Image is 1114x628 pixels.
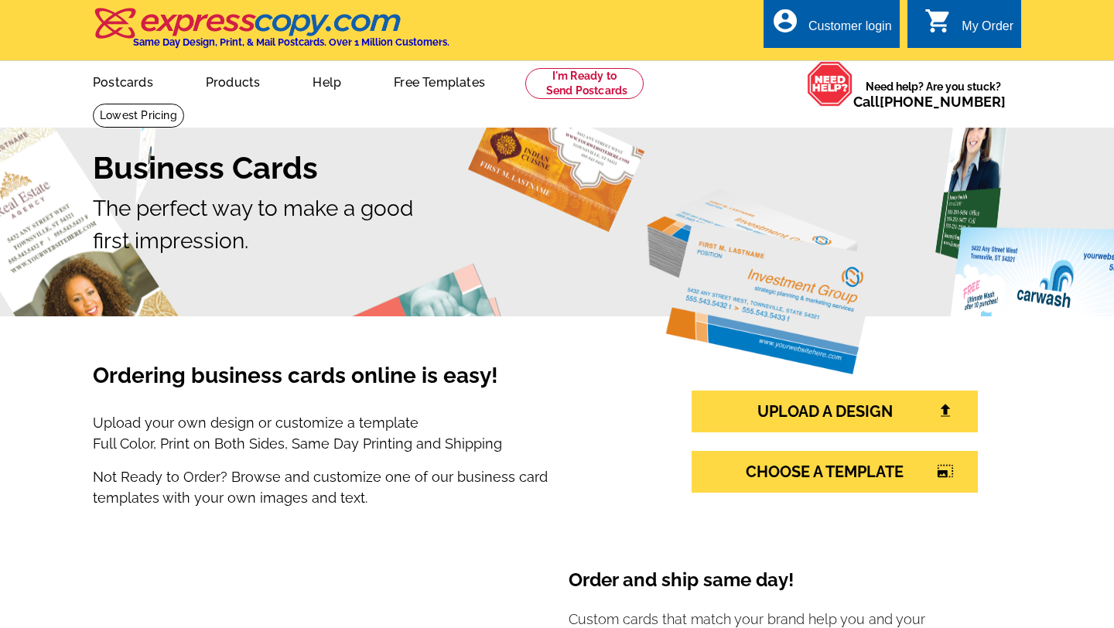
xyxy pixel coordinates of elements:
a: shopping_cart My Order [924,17,1013,36]
span: Need help? Are you stuck? [853,79,1013,110]
i: account_circle [771,7,799,35]
p: Upload your own design or customize a template Full Color, Print on Both Sides, Same Day Printing... [93,412,625,454]
a: Postcards [68,63,178,99]
a: Products [181,63,285,99]
a: UPLOAD A DESIGN [692,391,978,432]
h4: Order and ship same day! [569,569,952,604]
a: CHOOSE A TEMPLATEphoto_size_select_large [692,451,978,493]
img: help [807,61,853,107]
div: My Order [962,19,1013,41]
div: Customer login [808,19,892,41]
img: investment-group.png [647,189,879,374]
h1: Business Cards [93,149,1021,186]
a: Same Day Design, Print, & Mail Postcards. Over 1 Million Customers. [93,19,449,48]
i: photo_size_select_large [937,464,954,478]
a: [PHONE_NUMBER] [880,94,1006,110]
p: Not Ready to Order? Browse and customize one of our business card templates with your own images ... [93,466,625,508]
i: shopping_cart [924,7,952,35]
a: Help [288,63,366,99]
p: The perfect way to make a good first impression. [93,193,1021,258]
span: Call [853,94,1006,110]
a: Free Templates [369,63,510,99]
h4: Same Day Design, Print, & Mail Postcards. Over 1 Million Customers. [133,36,449,48]
a: account_circle Customer login [771,17,892,36]
h3: Ordering business cards online is easy! [93,363,625,406]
